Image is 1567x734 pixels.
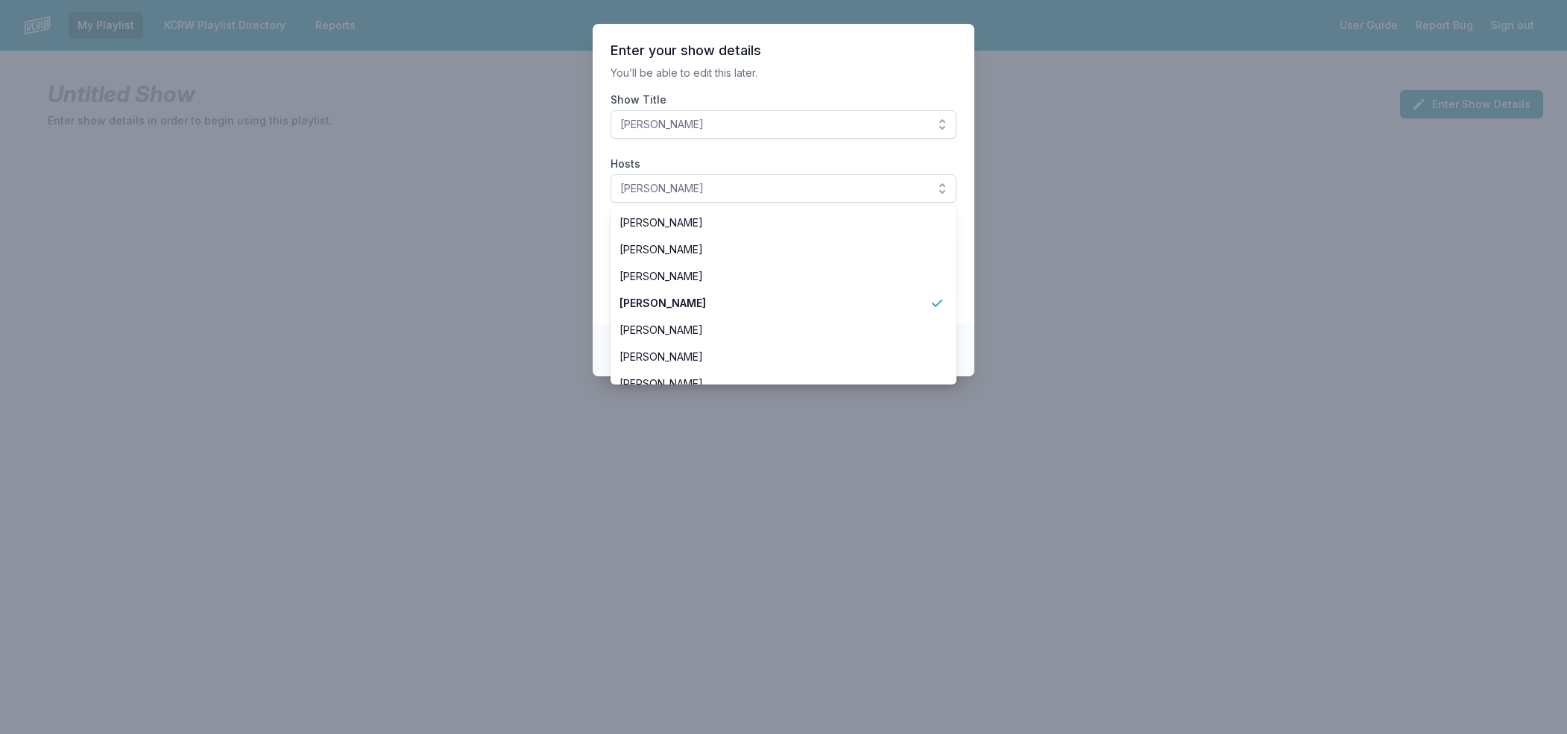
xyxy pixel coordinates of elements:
[620,117,926,132] span: [PERSON_NAME]
[611,156,956,171] label: Hosts
[619,296,930,311] span: [PERSON_NAME]
[619,215,930,230] span: [PERSON_NAME]
[611,42,956,60] header: Enter your show details
[619,323,930,338] span: [PERSON_NAME]
[611,66,956,80] p: You’ll be able to edit this later.
[611,110,956,139] button: [PERSON_NAME]
[619,349,930,364] span: [PERSON_NAME]
[611,92,956,107] label: Show Title
[619,242,930,257] span: [PERSON_NAME]
[620,181,926,196] span: [PERSON_NAME]
[611,174,956,203] button: [PERSON_NAME]
[619,269,930,284] span: [PERSON_NAME]
[619,376,930,391] span: [PERSON_NAME]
